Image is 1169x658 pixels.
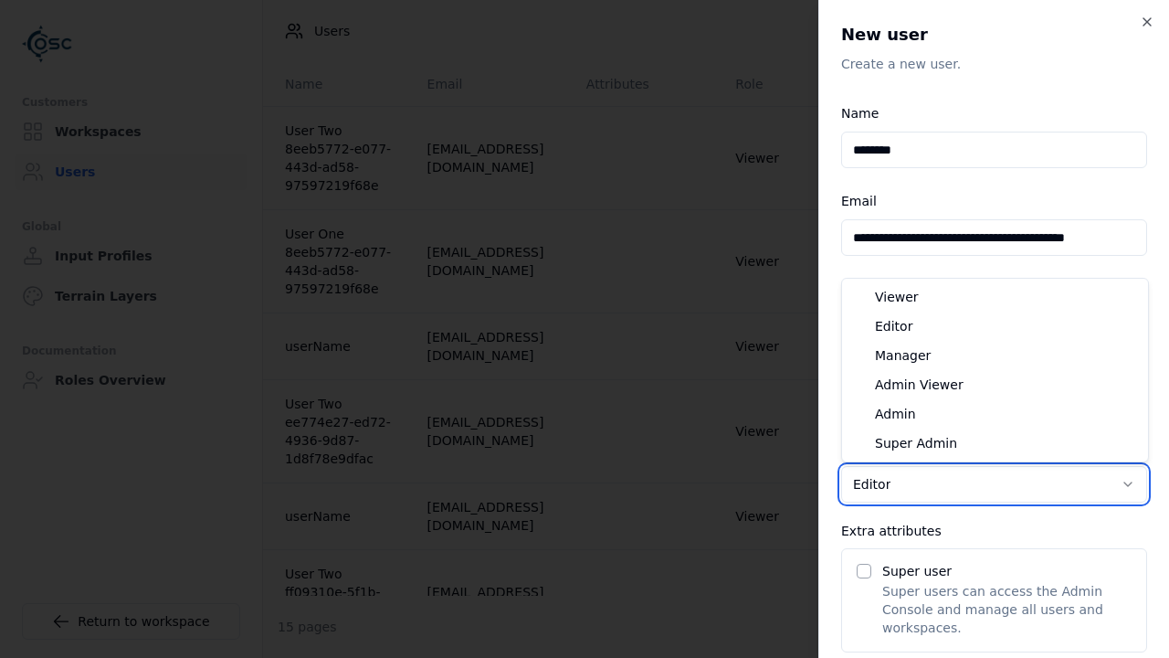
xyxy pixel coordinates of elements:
[875,317,912,335] span: Editor
[875,288,919,306] span: Viewer
[875,434,957,452] span: Super Admin
[875,346,931,365] span: Manager
[875,405,916,423] span: Admin
[875,376,964,394] span: Admin Viewer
